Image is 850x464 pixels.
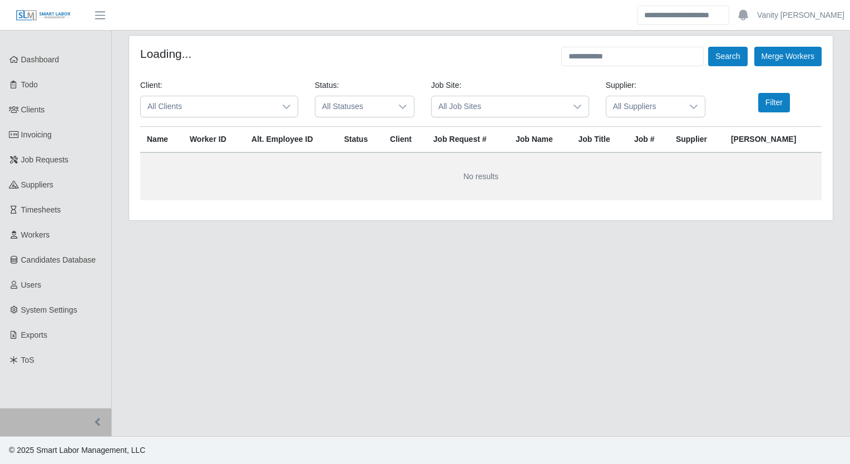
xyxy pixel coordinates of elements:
[637,6,729,25] input: Search
[21,230,50,239] span: Workers
[606,80,636,91] label: Supplier:
[21,330,47,339] span: Exports
[21,105,45,114] span: Clients
[337,127,383,153] th: Status
[427,127,509,153] th: Job Request #
[757,9,844,21] a: Vanity [PERSON_NAME]
[21,180,53,189] span: Suppliers
[432,96,566,117] span: All Job Sites
[21,130,52,139] span: Invoicing
[245,127,337,153] th: Alt. Employee ID
[431,80,461,91] label: Job Site:
[724,127,822,153] th: [PERSON_NAME]
[21,305,77,314] span: System Settings
[140,127,183,153] th: Name
[16,9,71,22] img: SLM Logo
[21,255,96,264] span: Candidates Database
[141,96,275,117] span: All Clients
[669,127,724,153] th: Supplier
[21,356,34,364] span: ToS
[315,80,339,91] label: Status:
[383,127,427,153] th: Client
[21,280,42,289] span: Users
[140,47,191,61] h4: Loading...
[9,446,145,455] span: © 2025 Smart Labor Management, LLC
[21,80,38,89] span: Todo
[627,127,669,153] th: Job #
[140,152,822,200] td: No results
[21,55,60,64] span: Dashboard
[606,96,683,117] span: All Suppliers
[21,205,61,214] span: Timesheets
[708,47,747,66] button: Search
[758,93,790,112] button: Filter
[315,96,392,117] span: All Statuses
[509,127,571,153] th: Job Name
[571,127,627,153] th: Job Title
[21,155,69,164] span: Job Requests
[140,80,162,91] label: Client:
[754,47,822,66] button: Merge Workers
[183,127,245,153] th: Worker ID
